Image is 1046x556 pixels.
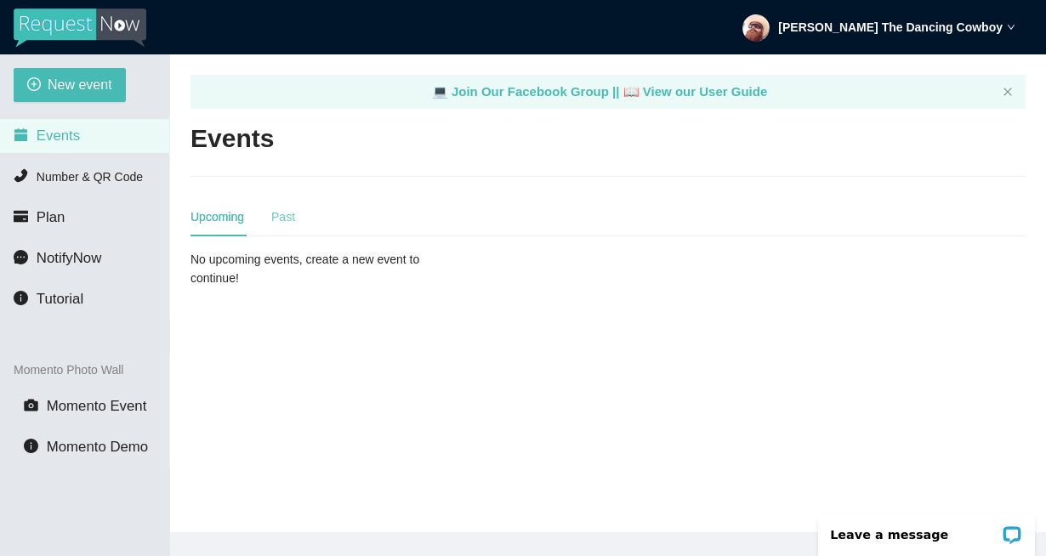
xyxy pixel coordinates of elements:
a: laptop Join Our Facebook Group || [432,84,623,99]
span: info-circle [24,439,38,453]
span: Events [37,128,80,144]
span: credit-card [14,209,28,224]
span: message [14,250,28,264]
iframe: LiveChat chat widget [807,502,1046,556]
button: close [1003,87,1013,98]
strong: [PERSON_NAME] The Dancing Cowboy [778,20,1003,34]
span: laptop [623,84,640,99]
span: camera [24,398,38,412]
button: plus-circleNew event [14,68,126,102]
span: plus-circle [27,77,41,94]
span: Momento Demo [47,439,148,455]
span: info-circle [14,291,28,305]
span: phone [14,168,28,183]
div: Past [271,207,295,226]
div: Upcoming [190,207,244,226]
h2: Events [190,122,274,156]
span: close [1003,87,1013,97]
span: New event [48,74,112,95]
a: laptop View our User Guide [623,84,768,99]
span: Number & QR Code [37,170,143,184]
span: Tutorial [37,291,83,307]
span: Momento Event [47,398,147,414]
span: Plan [37,209,65,225]
span: laptop [432,84,448,99]
span: NotifyNow [37,250,101,266]
span: down [1007,23,1015,31]
span: calendar [14,128,28,142]
div: No upcoming events, create a new event to continue! [190,250,460,287]
img: RequestNow [14,9,146,48]
img: ACg8ocL8pFc0vhsx_PlXg9xfxL-RGphS_zevxdHVg404UeQA_0uODfU=s96-c [742,14,770,42]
